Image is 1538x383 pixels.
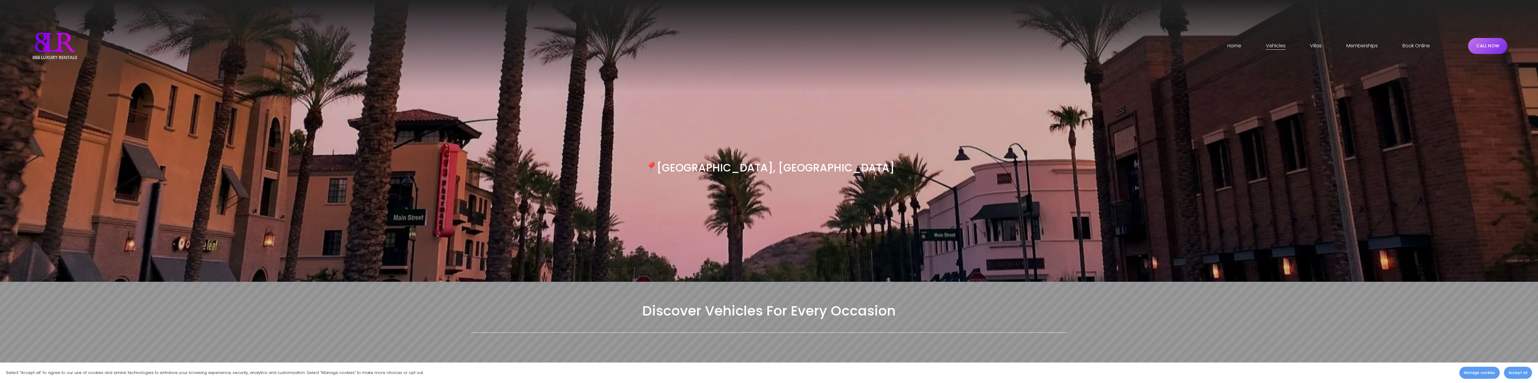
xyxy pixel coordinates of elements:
[6,369,424,376] p: Select “Accept all” to agree to our use of cookies and similar technologies to enhance your brows...
[1266,42,1286,50] span: Vehicles
[1459,367,1499,379] button: Manage cookies
[1508,370,1527,375] span: Accept all
[1464,370,1495,375] span: Manage cookies
[620,161,918,175] h3: [GEOGRAPHIC_DATA], [GEOGRAPHIC_DATA]
[1310,41,1322,51] a: folder dropdown
[1402,41,1430,51] a: Book Online
[31,31,79,61] img: Luxury Car &amp; Home Rentals For Every Occasion
[1504,367,1532,379] button: Accept all
[644,160,657,175] em: 📍
[1468,38,1507,54] a: CALL NOW
[1310,42,1322,50] span: Villas
[1266,41,1286,51] a: folder dropdown
[471,302,1067,320] h2: Discover Vehicles For Every Occasion
[1346,41,1378,51] a: Memberships
[1227,41,1241,51] a: Home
